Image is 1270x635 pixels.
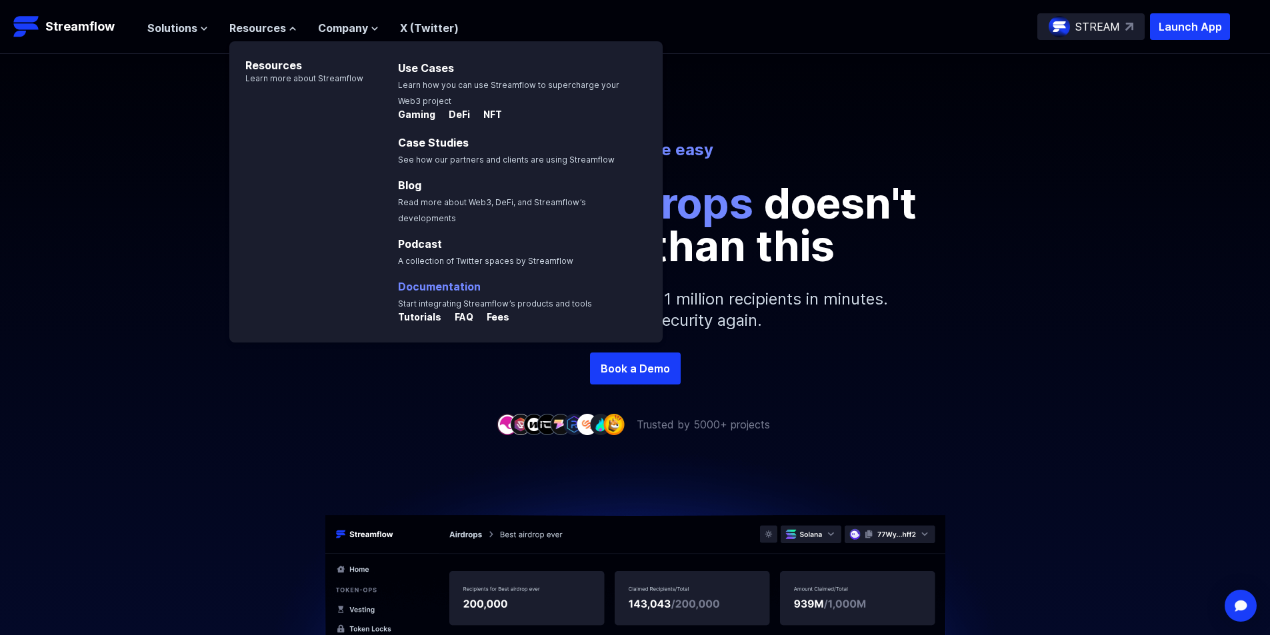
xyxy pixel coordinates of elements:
[444,311,473,324] p: FAQ
[13,13,40,40] img: Streamflow Logo
[398,61,454,75] a: Use Cases
[476,311,509,324] p: Fees
[229,20,297,36] button: Resources
[398,312,444,325] a: Tutorials
[398,256,573,266] span: A collection of Twitter spaces by Streamflow
[1075,19,1120,35] p: STREAM
[497,414,518,434] img: company-1
[398,80,619,106] span: Learn how you can use Streamflow to supercharge your Web3 project
[398,136,469,149] a: Case Studies
[398,155,615,165] span: See how our partners and clients are using Streamflow
[510,414,531,434] img: company-2
[473,109,502,123] a: NFT
[398,280,481,293] a: Documentation
[229,41,363,73] p: Resources
[398,108,435,121] p: Gaming
[318,20,379,36] button: Company
[438,108,470,121] p: DeFi
[229,20,286,36] span: Resources
[1125,23,1133,31] img: top-right-arrow.svg
[550,414,571,434] img: company-5
[444,312,476,325] a: FAQ
[398,197,586,223] span: Read more about Web3, DeFi, and Streamflow’s developments
[563,414,585,434] img: company-6
[637,416,770,432] p: Trusted by 5000+ projects
[582,177,753,229] span: airdrops
[590,414,611,434] img: company-8
[590,352,681,384] a: Book a Demo
[438,109,473,123] a: DeFi
[476,312,509,325] a: Fees
[1225,590,1257,622] div: Open Intercom Messenger
[398,299,592,309] span: Start integrating Streamflow’s products and tools
[523,414,545,434] img: company-3
[473,108,502,121] p: NFT
[147,20,208,36] button: Solutions
[147,20,197,36] span: Solutions
[398,109,438,123] a: Gaming
[1037,13,1145,40] a: STREAM
[45,17,115,36] p: Streamflow
[229,73,363,84] p: Learn more about Streamflow
[318,20,368,36] span: Company
[1150,13,1230,40] button: Launch App
[398,179,421,192] a: Blog
[398,311,441,324] p: Tutorials
[398,237,442,251] a: Podcast
[537,414,558,434] img: company-4
[577,414,598,434] img: company-7
[400,21,459,35] a: X (Twitter)
[13,13,134,40] a: Streamflow
[1049,16,1070,37] img: streamflow-logo-circle.png
[603,414,625,434] img: company-9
